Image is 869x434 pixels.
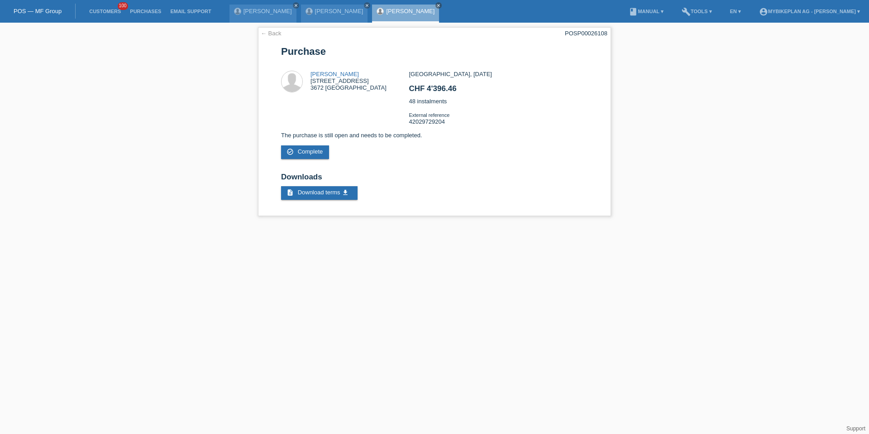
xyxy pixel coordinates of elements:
a: [PERSON_NAME] [310,71,359,77]
a: account_circleMybikeplan AG - [PERSON_NAME] ▾ [754,9,864,14]
a: close [435,2,442,9]
i: get_app [342,189,349,196]
div: POSP00026108 [565,30,607,37]
a: bookManual ▾ [624,9,668,14]
i: close [294,3,298,8]
span: 100 [118,2,129,10]
span: Complete [298,148,323,155]
i: close [365,3,369,8]
a: [PERSON_NAME] [386,8,434,14]
a: Support [846,425,865,432]
i: book [629,7,638,16]
i: check_circle_outline [286,148,294,155]
span: External reference [409,112,449,118]
a: EN ▾ [726,9,745,14]
a: [PERSON_NAME] [315,8,363,14]
a: buildTools ▾ [677,9,716,14]
div: [STREET_ADDRESS] 3672 [GEOGRAPHIC_DATA] [310,71,387,91]
a: check_circle_outline Complete [281,145,329,159]
a: Email Support [166,9,215,14]
span: Download terms [298,189,340,196]
a: ← Back [261,30,282,37]
div: [GEOGRAPHIC_DATA], [DATE] 48 instalments 42029729204 [409,71,587,132]
a: description Download terms get_app [281,186,358,200]
p: The purchase is still open and needs to be completed. [281,132,588,139]
a: Purchases [125,9,166,14]
a: close [364,2,370,9]
i: description [286,189,294,196]
a: POS — MF Group [14,8,62,14]
i: build [682,7,691,16]
h1: Purchase [281,46,588,57]
i: account_circle [759,7,768,16]
a: [PERSON_NAME] [244,8,292,14]
h2: Downloads [281,173,588,186]
h2: CHF 4'396.46 [409,84,587,98]
a: close [293,2,299,9]
i: close [436,3,441,8]
a: Customers [85,9,125,14]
